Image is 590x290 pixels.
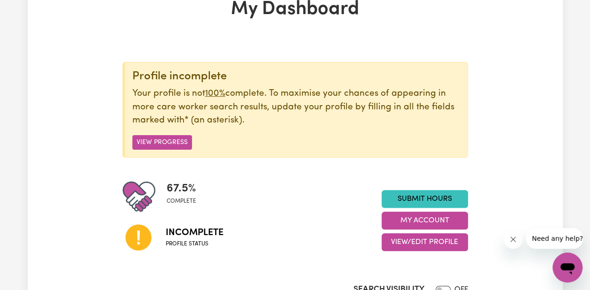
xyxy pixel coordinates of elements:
[382,233,468,251] button: View/Edit Profile
[205,89,225,98] u: 100%
[167,197,196,206] span: complete
[382,190,468,208] a: Submit Hours
[166,226,223,240] span: Incomplete
[166,240,223,248] span: Profile status
[6,7,57,14] span: Need any help?
[504,230,522,249] iframe: Close message
[132,87,460,128] p: Your profile is not complete. To maximise your chances of appearing in more care worker search re...
[167,180,204,213] div: Profile completeness: 67.5%
[167,180,196,197] span: 67.5 %
[184,116,242,125] span: an asterisk
[526,228,582,249] iframe: Message from company
[132,70,460,84] div: Profile incomplete
[382,212,468,229] button: My Account
[132,135,192,150] button: View Progress
[552,252,582,282] iframe: Button to launch messaging window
